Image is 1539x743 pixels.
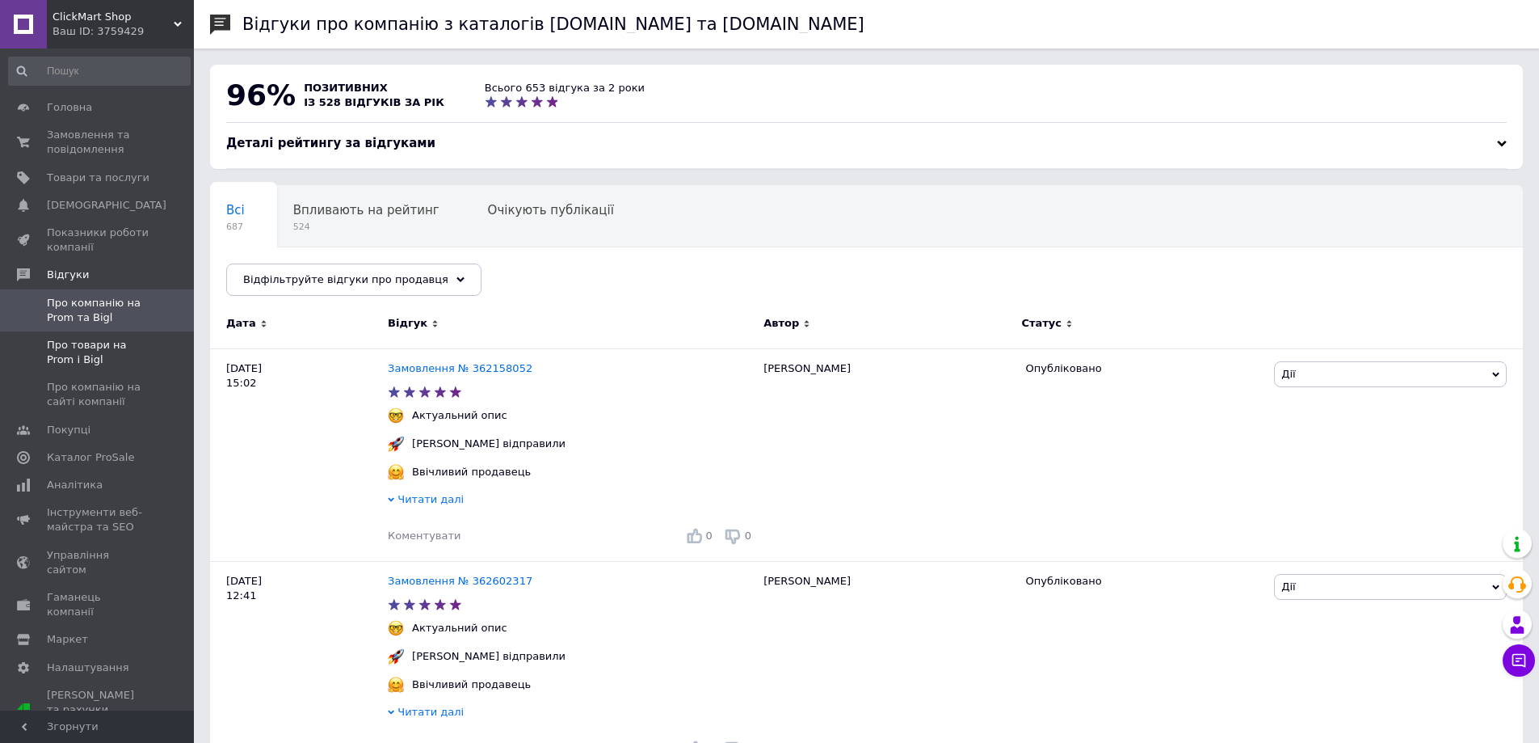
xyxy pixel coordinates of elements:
[388,492,755,511] div: Читати далі
[8,57,191,86] input: Пошук
[47,198,166,213] span: [DEMOGRAPHIC_DATA]
[388,648,404,665] img: :rocket:
[304,82,388,94] span: позитивних
[388,677,404,693] img: :hugging_face:
[408,465,535,479] div: Ввічливий продавець
[47,296,149,325] span: Про компанію на Prom та Bigl
[47,338,149,367] span: Про товари на Prom і Bigl
[47,505,149,534] span: Інструменти веб-майстра та SEO
[388,529,460,543] div: Коментувати
[388,620,404,636] img: :nerd_face:
[47,380,149,409] span: Про компанію на сайті компанії
[242,15,864,34] h1: Відгуки про компанію з каталогів [DOMAIN_NAME] та [DOMAIN_NAME]
[1021,316,1062,331] span: Статус
[388,575,532,587] a: Замовлення № 362602317
[47,632,88,647] span: Маркет
[745,530,751,542] span: 0
[47,171,149,185] span: Товари та послуги
[485,81,645,95] div: Всього 653 відгука за 2 роки
[397,493,464,505] span: Читати далі
[408,649,570,664] div: [PERSON_NAME] відправили
[388,464,404,480] img: :hugging_face:
[388,316,427,331] span: Відгук
[226,78,296,112] span: 96%
[47,661,129,675] span: Налаштування
[388,530,460,542] span: Коментувати
[47,226,149,255] span: Показники роботи компанії
[47,268,89,282] span: Відгуки
[1025,361,1262,376] div: Опубліковано
[408,408,511,423] div: Актуальний опис
[210,247,423,309] div: Опубліковані без коментаря
[53,10,174,24] span: ClickMart Shop
[397,706,464,718] span: Читати далі
[226,203,245,217] span: Всі
[388,705,755,724] div: Читати далі
[47,450,134,465] span: Каталог ProSale
[226,264,390,279] span: Опубліковані без комен...
[408,621,511,635] div: Актуальний опис
[706,530,713,542] span: 0
[226,136,435,150] span: Деталі рейтингу за відгуками
[47,590,149,619] span: Гаманець компанії
[1503,644,1535,677] button: Чат з покупцем
[1281,368,1295,380] span: Дії
[47,548,149,577] span: Управління сайтом
[408,437,570,451] div: [PERSON_NAME] відправили
[488,203,614,217] span: Очікують публікації
[304,96,444,108] span: із 528 відгуків за рік
[243,273,448,285] span: Відфільтруйте відгуки про продавця
[47,100,92,115] span: Головна
[388,436,404,452] img: :rocket:
[388,407,404,424] img: :nerd_face:
[47,688,149,732] span: [PERSON_NAME] та рахунки
[293,203,439,217] span: Впливають на рейтинг
[1281,580,1295,593] span: Дії
[755,348,1017,561] div: [PERSON_NAME]
[408,678,535,692] div: Ввічливий продавець
[47,128,149,157] span: Замовлення та повідомлення
[210,348,388,561] div: [DATE] 15:02
[53,24,194,39] div: Ваш ID: 3759429
[763,316,799,331] span: Автор
[47,478,103,492] span: Аналітика
[388,362,532,374] a: Замовлення № 362158052
[226,316,256,331] span: Дата
[226,221,245,233] span: 687
[1025,574,1262,589] div: Опубліковано
[47,423,90,437] span: Покупці
[293,221,439,233] span: 524
[226,135,1507,152] div: Деталі рейтингу за відгуками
